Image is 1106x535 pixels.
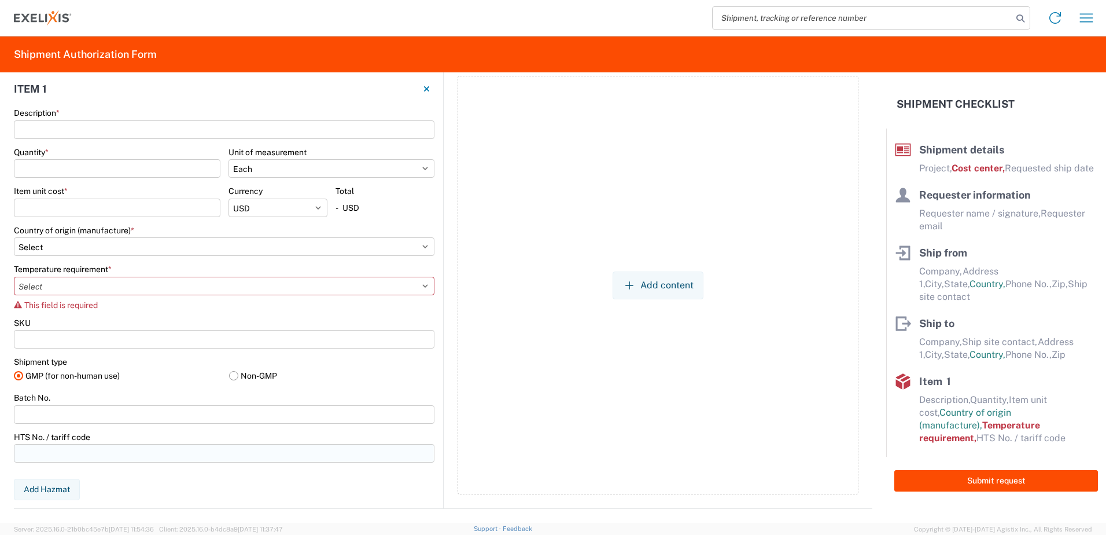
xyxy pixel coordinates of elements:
span: Phone No., [1005,279,1052,290]
span: - [336,203,338,213]
span: HTS No. / tariff code [976,433,1066,444]
span: Description, [919,394,970,405]
input: Shipment, tracking or reference number [713,7,1012,29]
span: Company, [919,266,963,277]
label: Description [14,108,60,118]
label: Item unit cost [14,186,68,196]
span: Ship site contact, [962,336,1038,347]
span: Ship from [919,247,967,259]
span: Zip, [1052,279,1068,290]
span: City, [925,279,944,290]
label: Batch No. [14,393,50,403]
span: State, [944,349,969,360]
h2: Item 1 [14,83,47,95]
span: This field is required [24,301,98,310]
label: Non-GMP [229,367,435,384]
h2: Shipment Authorization Form [14,47,157,61]
span: USD [342,203,359,213]
span: [DATE] 11:37:47 [238,526,283,533]
label: GMP (for non-human use) [14,367,220,384]
div: Total [336,186,434,196]
a: Feedback [503,525,532,532]
span: Cost center, [952,163,1005,174]
span: [DATE] 11:54:36 [109,526,154,533]
label: Unit of measurement [228,147,307,157]
span: Ship to [919,317,954,329]
button: Submit request [894,470,1098,492]
span: Quantity, [970,394,1009,405]
span: Company, [919,336,962,347]
span: City, [925,349,944,360]
span: Copyright © [DATE]-[DATE] Agistix Inc., All Rights Reserved [914,524,1092,534]
label: HTS No. / tariff code [14,432,90,442]
label: Temperature requirement [14,264,112,274]
span: 1 [946,375,951,387]
span: Shipment details [919,144,1004,156]
a: Support [474,525,503,532]
span: Requester name / signature, [919,208,1041,219]
label: SKU [14,318,31,328]
h2: Shipment Checklist [897,97,1015,111]
span: Server: 2025.16.0-21b0bc45e7b [14,526,154,533]
button: Add content [613,272,703,299]
label: Currency [228,186,263,196]
span: Requested ship date [1005,163,1094,174]
span: Country, [969,279,1005,290]
span: Phone No., [1005,349,1052,360]
span: Requester information [919,189,1031,201]
span: Project, [919,163,952,174]
label: Quantity [14,147,49,157]
span: Client: 2025.16.0-b4dc8a9 [159,526,283,533]
div: Shipment type [14,357,434,367]
label: Country of origin (manufacture) [14,225,134,236]
span: Country, [969,349,1005,360]
span: Item [919,375,942,387]
span: Zip [1052,349,1066,360]
span: State, [944,279,969,290]
button: Add Hazmat [14,479,80,500]
span: Country of origin (manufacture), [919,407,1011,431]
